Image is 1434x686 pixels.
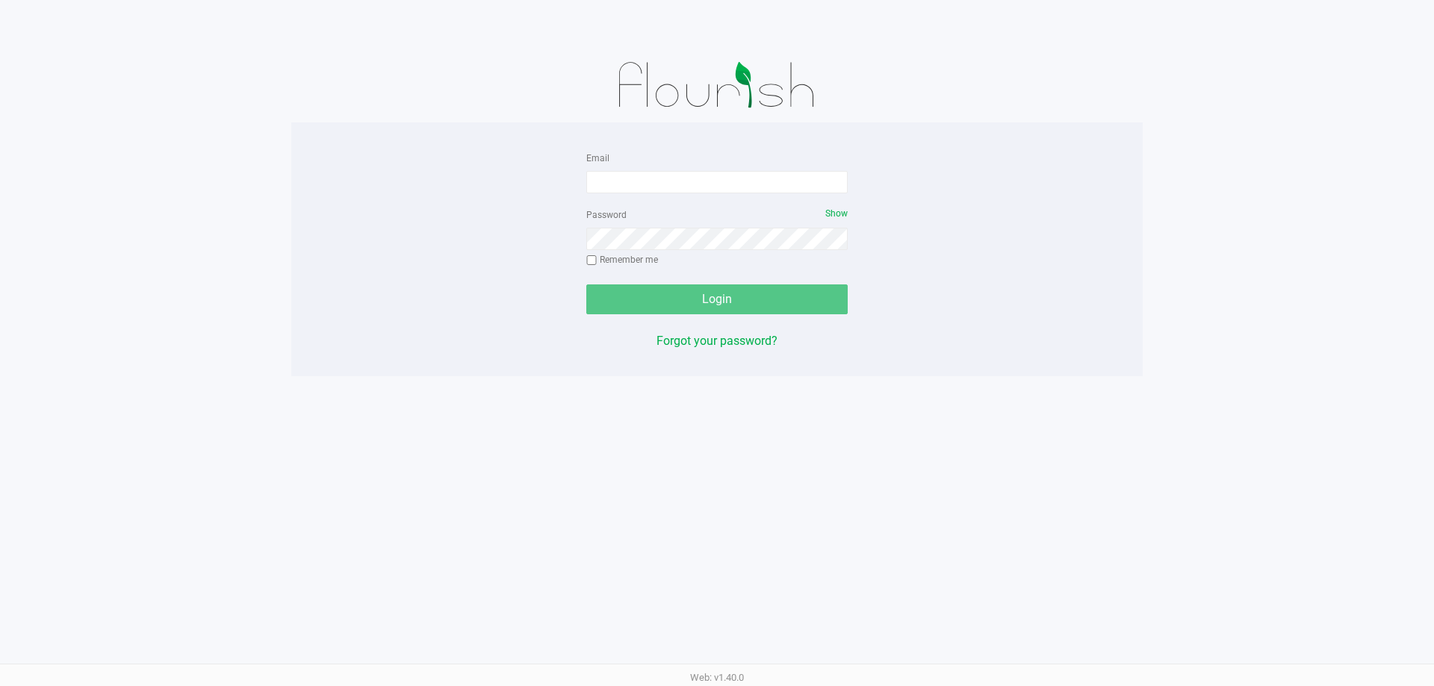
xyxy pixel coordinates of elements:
span: Web: v1.40.0 [690,672,744,683]
span: Show [825,208,848,219]
label: Password [586,208,627,222]
label: Email [586,152,609,165]
label: Remember me [586,253,658,266]
button: Forgot your password? [657,332,777,350]
input: Remember me [586,255,597,266]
